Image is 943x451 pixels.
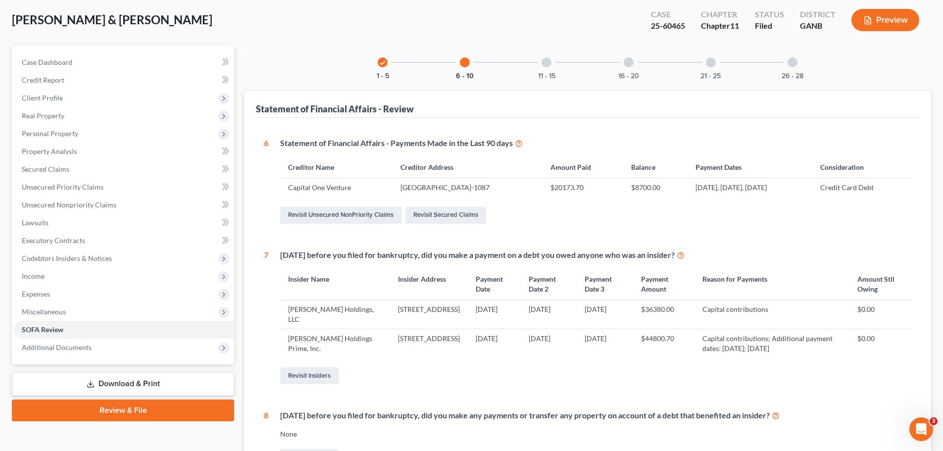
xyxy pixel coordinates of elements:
[688,178,812,197] td: [DATE], [DATE], [DATE]
[800,9,836,20] div: District
[521,300,577,329] td: [DATE]
[782,73,803,80] button: 26 - 28
[22,272,45,280] span: Income
[701,9,739,20] div: Chapter
[280,207,401,224] a: Revisit Unsecured NonPriority Claims
[543,178,623,197] td: $20173.70
[12,12,212,27] span: [PERSON_NAME] & [PERSON_NAME]
[393,178,543,197] td: [GEOGRAPHIC_DATA]-1087
[22,325,63,334] span: SOFA Review
[468,329,521,357] td: [DATE]
[695,269,849,300] th: Reason for Payments
[280,157,393,178] th: Creditor Name
[22,129,78,138] span: Personal Property
[280,300,390,329] td: [PERSON_NAME] Holdings, LLC
[22,218,49,227] span: Lawsuits
[14,178,234,196] a: Unsecured Priority Claims
[849,269,911,300] th: Amount Stil Owing
[851,9,919,31] button: Preview
[280,250,911,261] div: [DATE] before you filed for bankruptcy, did you make a payment on a debt you owed anyone who was ...
[755,20,784,32] div: Filed
[577,269,633,300] th: Payment Date 3
[538,73,555,80] button: 11 - 15
[377,73,389,80] button: 1 - 5
[521,329,577,357] td: [DATE]
[280,329,390,357] td: [PERSON_NAME] Holdings Prime, Inc.
[633,269,695,300] th: Payment Amount
[623,157,688,178] th: Balance
[280,429,911,439] div: None
[14,71,234,89] a: Credit Report
[14,143,234,160] a: Property Analysis
[280,178,393,197] td: Capital One Venture
[700,73,721,80] button: 21 - 25
[390,300,468,329] td: [STREET_ADDRESS]
[12,372,234,396] a: Download & Print
[22,343,92,351] span: Additional Documents
[22,94,63,102] span: Client Profile
[633,300,695,329] td: $36380.00
[812,178,911,197] td: Credit Card Debt
[800,20,836,32] div: GANB
[390,329,468,357] td: [STREET_ADDRESS]
[849,329,911,357] td: $0.00
[849,300,911,329] td: $0.00
[651,9,685,20] div: Case
[543,157,623,178] th: Amount Paid
[280,367,339,384] a: Revisit Insiders
[468,269,521,300] th: Payment Date
[618,73,639,80] button: 16 - 20
[22,200,116,209] span: Unsecured Nonpriority Claims
[390,269,468,300] th: Insider Address
[930,417,938,425] span: 3
[14,53,234,71] a: Case Dashboard
[695,329,849,357] td: Capital contributions; Additional payment dates: [DATE]; [DATE]
[22,236,85,245] span: Executory Contracts
[651,20,685,32] div: 25-60465
[695,300,849,329] td: Capital contributions
[577,329,633,357] td: [DATE]
[256,103,414,115] div: Statement of Financial Affairs - Review
[633,329,695,357] td: $44800.70
[393,157,543,178] th: Creditor Address
[379,59,386,66] i: check
[22,165,69,173] span: Secured Claims
[22,183,103,191] span: Unsecured Priority Claims
[14,196,234,214] a: Unsecured Nonpriority Claims
[456,73,474,80] button: 6 - 10
[22,58,72,66] span: Case Dashboard
[264,250,268,387] div: 7
[623,178,688,197] td: $8700.00
[14,214,234,232] a: Lawsuits
[701,20,739,32] div: Chapter
[280,138,911,149] div: Statement of Financial Affairs - Payments Made in the Last 90 days
[688,157,812,178] th: Payment Dates
[22,76,64,84] span: Credit Report
[909,417,933,441] iframe: Intercom live chat
[22,307,66,316] span: Miscellaneous
[14,321,234,339] a: SOFA Review
[280,269,390,300] th: Insider Name
[22,290,50,298] span: Expenses
[22,254,112,262] span: Codebtors Insiders & Notices
[12,400,234,421] a: Review & File
[405,207,486,224] a: Revisit Secured Claims
[521,269,577,300] th: Payment Date 2
[14,160,234,178] a: Secured Claims
[264,138,268,226] div: 6
[812,157,911,178] th: Consideration
[22,147,77,155] span: Property Analysis
[14,232,234,250] a: Executory Contracts
[468,300,521,329] td: [DATE]
[280,410,911,421] div: [DATE] before you filed for bankruptcy, did you make any payments or transfer any property on acc...
[577,300,633,329] td: [DATE]
[22,111,64,120] span: Real Property
[755,9,784,20] div: Status
[730,21,739,30] span: 11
